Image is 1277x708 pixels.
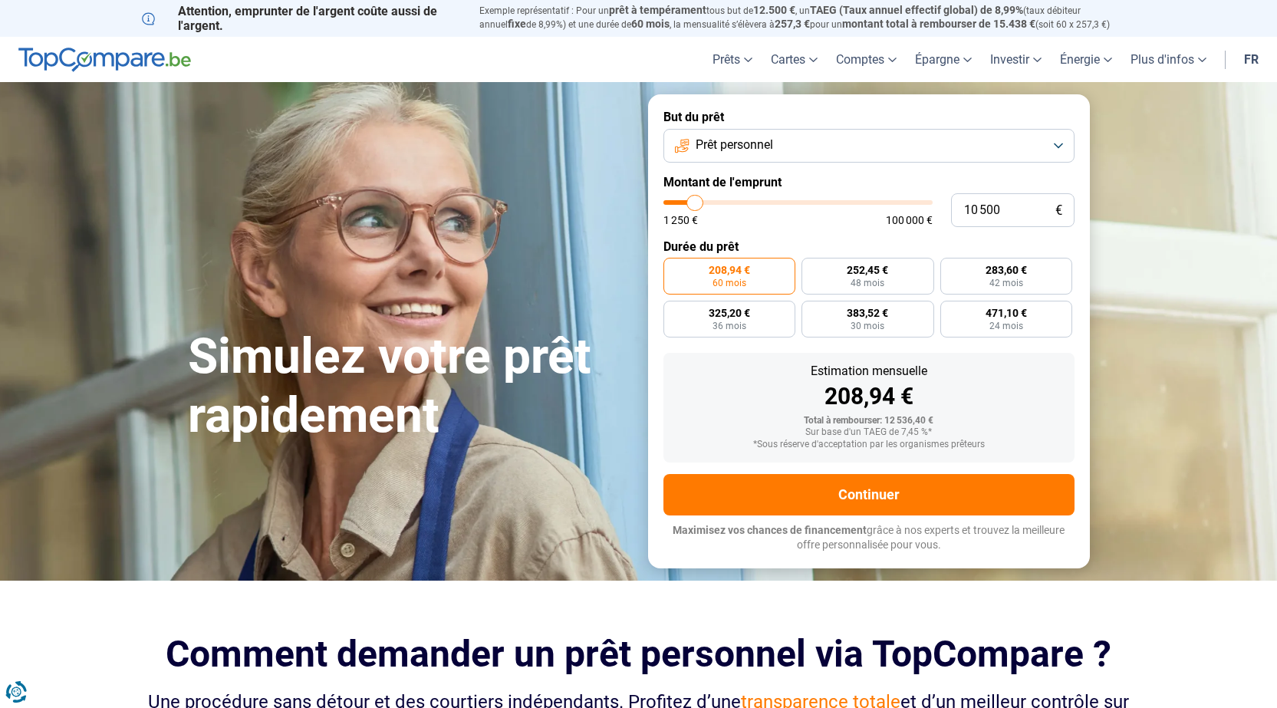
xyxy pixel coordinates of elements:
span: 257,3 € [775,18,810,30]
span: prêt à tempérament [609,4,706,16]
span: 325,20 € [709,308,750,318]
p: Attention, emprunter de l'argent coûte aussi de l'argent. [142,4,461,33]
span: 60 mois [713,278,746,288]
span: 208,94 € [709,265,750,275]
span: Prêt personnel [696,137,773,153]
div: Total à rembourser: 12 536,40 € [676,416,1062,426]
span: 48 mois [851,278,884,288]
label: Durée du prêt [663,239,1075,254]
div: Estimation mensuelle [676,365,1062,377]
label: Montant de l'emprunt [663,175,1075,189]
h2: Comment demander un prêt personnel via TopCompare ? [142,633,1136,675]
a: Énergie [1051,37,1121,82]
span: 60 mois [631,18,670,30]
span: montant total à rembourser de 15.438 € [842,18,1035,30]
a: Prêts [703,37,762,82]
a: Investir [981,37,1051,82]
button: Prêt personnel [663,129,1075,163]
span: 30 mois [851,321,884,331]
button: Continuer [663,474,1075,515]
div: 208,94 € [676,385,1062,408]
a: Épargne [906,37,981,82]
a: Cartes [762,37,827,82]
p: grâce à nos experts et trouvez la meilleure offre personnalisée pour vous. [663,523,1075,553]
span: 24 mois [989,321,1023,331]
div: Sur base d'un TAEG de 7,45 %* [676,427,1062,438]
span: 100 000 € [886,215,933,226]
h1: Simulez votre prêt rapidement [188,328,630,446]
span: 252,45 € [847,265,888,275]
img: TopCompare [18,48,191,72]
span: 12.500 € [753,4,795,16]
span: fixe [508,18,526,30]
div: *Sous réserve d'acceptation par les organismes prêteurs [676,440,1062,450]
span: € [1055,204,1062,217]
span: Maximisez vos chances de financement [673,524,867,536]
span: 36 mois [713,321,746,331]
span: 471,10 € [986,308,1027,318]
span: 383,52 € [847,308,888,318]
p: Exemple représentatif : Pour un tous but de , un (taux débiteur annuel de 8,99%) et une durée de ... [479,4,1136,31]
a: Comptes [827,37,906,82]
a: fr [1235,37,1268,82]
label: But du prêt [663,110,1075,124]
span: TAEG (Taux annuel effectif global) de 8,99% [810,4,1023,16]
a: Plus d'infos [1121,37,1216,82]
span: 42 mois [989,278,1023,288]
span: 283,60 € [986,265,1027,275]
span: 1 250 € [663,215,698,226]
